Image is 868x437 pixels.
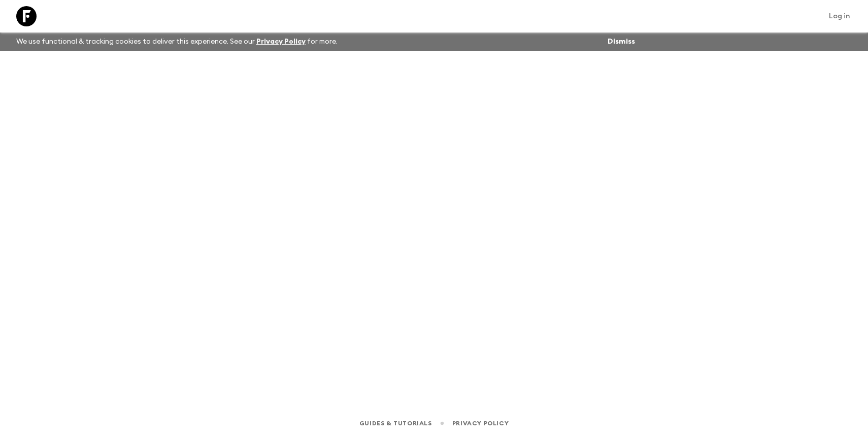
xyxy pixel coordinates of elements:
a: Log in [823,9,856,23]
a: Privacy Policy [452,418,509,429]
a: Guides & Tutorials [359,418,432,429]
p: We use functional & tracking cookies to deliver this experience. See our for more. [12,32,342,51]
a: Privacy Policy [256,38,306,45]
button: Dismiss [605,35,638,49]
